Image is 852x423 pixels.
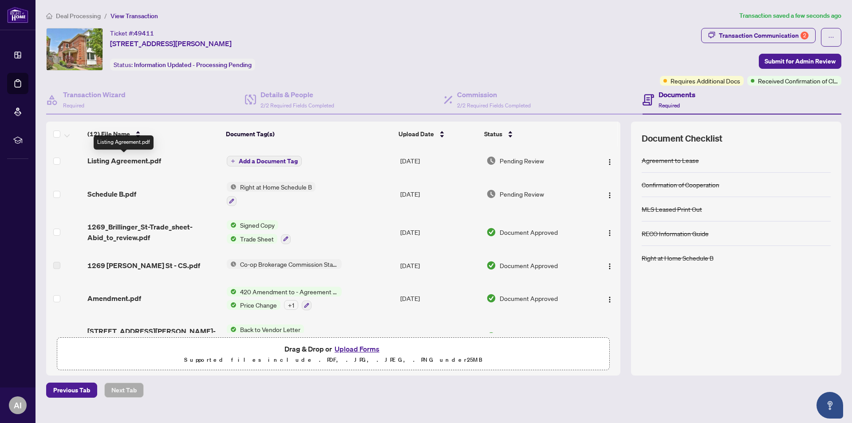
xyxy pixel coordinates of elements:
[484,129,502,139] span: Status
[603,225,617,239] button: Logo
[606,263,613,270] img: Logo
[397,280,483,318] td: [DATE]
[110,38,232,49] span: [STREET_ADDRESS][PERSON_NAME]
[500,156,544,166] span: Pending Review
[110,12,158,20] span: View Transaction
[739,11,841,21] article: Transaction saved a few seconds ago
[134,61,252,69] span: Information Updated - Processing Pending
[87,293,141,304] span: Amendment.pdf
[486,332,496,341] img: Document Status
[759,54,841,69] button: Submit for Admin Review
[7,7,28,23] img: logo
[486,261,496,270] img: Document Status
[395,122,481,146] th: Upload Date
[227,156,302,166] button: Add a Document Tag
[603,258,617,273] button: Logo
[222,122,395,146] th: Document Tag(s)
[94,135,154,150] div: Listing Agreement.pdf
[53,383,90,397] span: Previous Tab
[659,89,695,100] h4: Documents
[284,343,382,355] span: Drag & Drop or
[816,392,843,419] button: Open asap
[134,29,154,37] span: 49411
[104,383,144,398] button: Next Tab
[14,399,22,411] span: AI
[642,229,709,238] div: RECO Information Guide
[603,329,617,344] button: Logo
[701,28,816,43] button: Transaction Communication2
[603,291,617,305] button: Logo
[237,300,280,310] span: Price Change
[84,122,222,146] th: (12) File Name
[397,213,483,251] td: [DATE]
[500,189,544,199] span: Pending Review
[63,89,126,100] h4: Transaction Wizard
[486,227,496,237] img: Document Status
[227,300,237,310] img: Status Icon
[606,296,613,303] img: Logo
[237,182,316,192] span: Right at Home Schedule B
[237,287,342,296] span: 420 Amendment to - Agreement to Lease - Residential
[606,192,613,199] img: Logo
[500,261,558,270] span: Document Approved
[63,355,604,365] p: Supported files include .PDF, .JPG, .JPEG, .PNG under 25 MB
[606,158,613,166] img: Logo
[227,182,237,192] img: Status Icon
[486,156,496,166] img: Document Status
[606,229,613,237] img: Logo
[719,28,809,43] div: Transaction Communication
[642,155,699,165] div: Agreement to Lease
[642,132,722,145] span: Document Checklist
[87,260,200,271] span: 1269 [PERSON_NAME] St - CS.pdf
[227,220,291,244] button: Status IconSigned CopyStatus IconTrade Sheet
[457,102,531,109] span: 2/2 Required Fields Completed
[227,182,316,206] button: Status IconRight at Home Schedule B
[110,59,255,71] div: Status:
[481,122,588,146] th: Status
[486,189,496,199] img: Document Status
[397,251,483,280] td: [DATE]
[237,259,342,269] span: Co-op Brokerage Commission Statement
[486,293,496,303] img: Document Status
[87,155,161,166] span: Listing Agreement.pdf
[227,220,237,230] img: Status Icon
[260,89,334,100] h4: Details & People
[398,129,434,139] span: Upload Date
[227,259,237,269] img: Status Icon
[603,154,617,168] button: Logo
[765,54,836,68] span: Submit for Admin Review
[87,189,136,199] span: Schedule B.pdf
[63,102,84,109] span: Required
[659,102,680,109] span: Required
[603,187,617,201] button: Logo
[642,204,702,214] div: MLS Leased Print Out
[46,13,52,19] span: home
[46,383,97,398] button: Previous Tab
[87,129,130,139] span: (12) File Name
[397,146,483,175] td: [DATE]
[56,12,101,20] span: Deal Processing
[671,76,740,86] span: Requires Additional Docs
[104,11,107,21] li: /
[642,253,714,263] div: Right at Home Schedule B
[500,293,558,303] span: Document Approved
[227,324,304,348] button: Status IconBack to Vendor Letter
[227,324,237,334] img: Status Icon
[227,234,237,244] img: Status Icon
[87,221,219,243] span: 1269_Brillinger_St-Trade_sheet-Abid_to_review.pdf
[260,102,334,109] span: 2/2 Required Fields Completed
[237,234,277,244] span: Trade Sheet
[642,180,719,190] div: Confirmation of Cooperation
[284,300,298,310] div: + 1
[457,89,531,100] h4: Commission
[227,287,342,311] button: Status Icon420 Amendment to - Agreement to Lease - ResidentialStatus IconPrice Change+1
[47,28,103,70] img: IMG-W12319430_1.jpg
[231,159,235,163] span: plus
[110,28,154,38] div: Ticket #:
[87,326,219,347] span: [STREET_ADDRESS][PERSON_NAME]-BTV.pdf
[397,317,483,356] td: [DATE]
[239,158,298,164] span: Add a Document Tag
[500,227,558,237] span: Document Approved
[332,343,382,355] button: Upload Forms
[237,220,278,230] span: Signed Copy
